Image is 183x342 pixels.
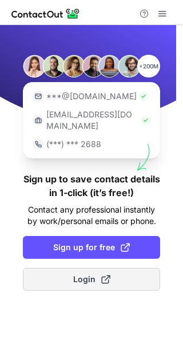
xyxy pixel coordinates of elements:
[23,268,160,291] button: Login
[46,91,137,102] p: ***@[DOMAIN_NAME]
[11,7,80,21] img: ContactOut v5.3.10
[23,204,160,227] p: Contact any professional instantly by work/personal emails or phone.
[82,55,105,78] img: Person #4
[137,55,160,78] p: +200M
[33,139,44,150] img: https://contactout.com/extension/app/static/media/login-phone-icon.bacfcb865e29de816d437549d7f4cb...
[139,92,148,101] img: Check Icon
[73,274,110,285] span: Login
[23,236,160,259] button: Sign up for free
[23,55,46,78] img: Person #1
[98,55,121,78] img: Person #5
[141,116,150,125] img: Check Icon
[33,91,44,102] img: https://contactout.com/extension/app/static/media/login-email-icon.f64bce713bb5cd1896fef81aa7b14a...
[23,172,160,199] h1: Sign up to save contact details in 1-click (it’s free!)
[33,115,44,126] img: https://contactout.com/extension/app/static/media/login-work-icon.638a5007170bc45168077fde17b29a1...
[42,55,65,78] img: Person #2
[62,55,85,78] img: Person #3
[118,55,141,78] img: Person #6
[53,242,130,253] span: Sign up for free
[46,109,139,132] p: [EMAIL_ADDRESS][DOMAIN_NAME]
